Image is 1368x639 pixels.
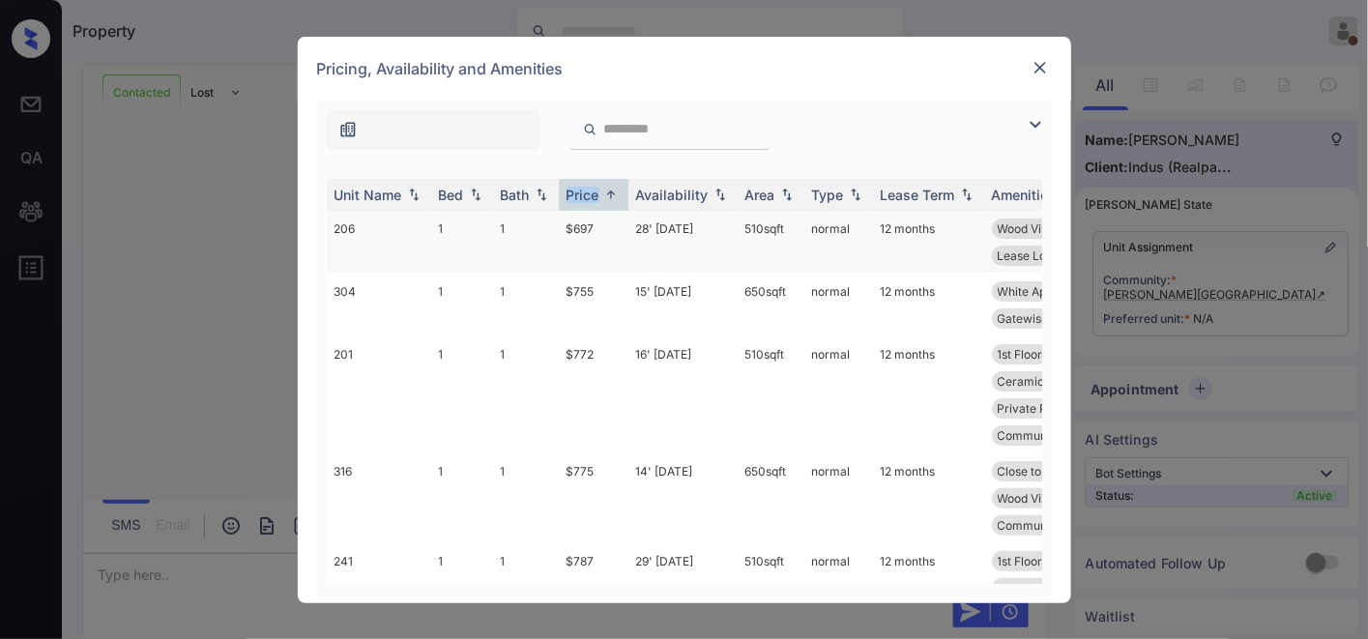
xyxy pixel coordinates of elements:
td: normal [804,336,873,453]
td: normal [804,211,873,274]
td: 1 [431,274,493,336]
div: Lease Term [881,187,955,203]
div: Pricing, Availability and Amenities [298,37,1071,101]
td: 201 [327,336,431,453]
span: Community Fee [998,428,1085,443]
img: sorting [601,188,621,202]
div: Price [567,187,599,203]
td: 14' [DATE] [628,453,738,543]
div: Availability [636,187,709,203]
span: Wood Vinyl Dini... [998,491,1091,506]
div: Unit Name [335,187,402,203]
td: 1 [493,274,559,336]
img: icon-zuma [338,120,358,139]
td: 1 [431,453,493,543]
td: 206 [327,211,431,274]
span: Private Patio [998,401,1068,416]
td: $697 [559,211,628,274]
td: 1 [431,336,493,453]
div: Bath [501,187,530,203]
span: 1st Floor [998,347,1043,362]
td: 12 months [873,274,984,336]
td: 304 [327,274,431,336]
td: 1 [493,453,559,543]
td: 12 months [873,336,984,453]
td: 650 sqft [738,274,804,336]
span: Close to [PERSON_NAME]... [998,464,1148,479]
td: 12 months [873,453,984,543]
span: White Appliance... [998,284,1095,299]
span: Wood Vinyl Bed ... [998,221,1094,236]
img: icon-zuma [1024,113,1047,136]
td: $755 [559,274,628,336]
td: $775 [559,453,628,543]
td: $772 [559,336,628,453]
img: sorting [711,188,730,201]
span: Ceramic Tile Di... [998,374,1091,389]
span: 1st Floor [998,554,1043,568]
td: 510 sqft [738,336,804,453]
td: 1 [431,211,493,274]
span: Gatewise [998,311,1049,326]
span: Ceramic Tile Di... [998,581,1091,595]
td: 316 [327,453,431,543]
img: sorting [466,188,485,201]
td: 510 sqft [738,211,804,274]
td: normal [804,274,873,336]
td: 650 sqft [738,453,804,543]
div: Bed [439,187,464,203]
span: Community Fee [998,518,1085,533]
td: 1 [493,336,559,453]
div: Type [812,187,844,203]
img: sorting [846,188,865,201]
span: Lease Lock [998,248,1061,263]
td: 15' [DATE] [628,274,738,336]
img: icon-zuma [583,121,597,138]
td: 12 months [873,211,984,274]
div: Amenities [992,187,1057,203]
img: close [1031,58,1050,77]
td: 28' [DATE] [628,211,738,274]
img: sorting [532,188,551,201]
td: normal [804,453,873,543]
td: 1 [493,211,559,274]
img: sorting [404,188,423,201]
div: Area [745,187,775,203]
img: sorting [957,188,976,201]
td: 16' [DATE] [628,336,738,453]
img: sorting [777,188,797,201]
